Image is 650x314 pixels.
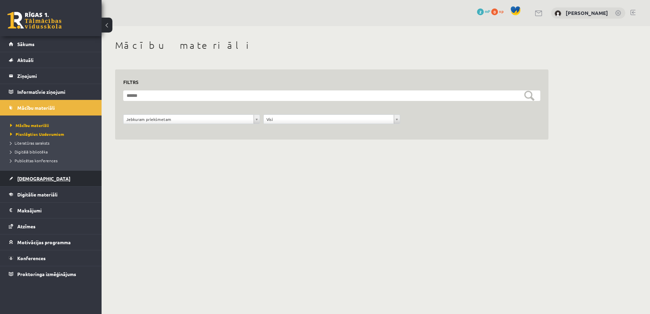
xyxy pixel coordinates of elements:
[9,187,93,202] a: Digitālie materiāli
[10,140,49,146] span: Literatūras saraksts
[17,239,71,245] span: Motivācijas programma
[10,149,95,155] a: Digitālā bibliotēka
[9,36,93,52] a: Sākums
[477,8,490,14] a: 2 mP
[10,158,58,163] span: Publicētas konferences
[10,140,95,146] a: Literatūras saraksts
[485,8,490,14] span: mP
[10,158,95,164] a: Publicētas konferences
[17,255,46,261] span: Konferences
[10,122,95,128] a: Mācību materiāli
[491,8,498,15] span: 0
[17,223,36,229] span: Atzīmes
[124,115,260,124] a: Jebkuram priekšmetam
[9,218,93,234] a: Atzīmes
[17,271,76,277] span: Proktoringa izmēģinājums
[10,131,95,137] a: Pieslēgties Uzdevumiem
[9,171,93,186] a: [DEMOGRAPHIC_DATA]
[9,100,93,116] a: Mācību materiāli
[9,234,93,250] a: Motivācijas programma
[17,57,34,63] span: Aktuāli
[17,203,93,218] legend: Maksājumi
[115,40,548,51] h1: Mācību materiāli
[555,10,561,17] img: Jekaterina Kovaļonoka
[477,8,484,15] span: 2
[126,115,251,124] span: Jebkuram priekšmetam
[566,9,608,16] a: [PERSON_NAME]
[7,12,62,29] a: Rīgas 1. Tālmācības vidusskola
[9,250,93,266] a: Konferences
[10,149,48,154] span: Digitālā bibliotēka
[491,8,507,14] a: 0 xp
[9,52,93,68] a: Aktuāli
[9,266,93,282] a: Proktoringa izmēģinājums
[123,78,532,87] h3: Filtrs
[9,68,93,84] a: Ziņojumi
[10,131,64,137] span: Pieslēgties Uzdevumiem
[17,191,58,197] span: Digitālie materiāli
[264,115,400,124] a: Visi
[10,123,49,128] span: Mācību materiāli
[17,105,55,111] span: Mācību materiāli
[266,115,391,124] span: Visi
[17,68,93,84] legend: Ziņojumi
[9,203,93,218] a: Maksājumi
[17,41,35,47] span: Sākums
[17,175,70,182] span: [DEMOGRAPHIC_DATA]
[9,84,93,100] a: Informatīvie ziņojumi
[499,8,503,14] span: xp
[17,84,93,100] legend: Informatīvie ziņojumi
